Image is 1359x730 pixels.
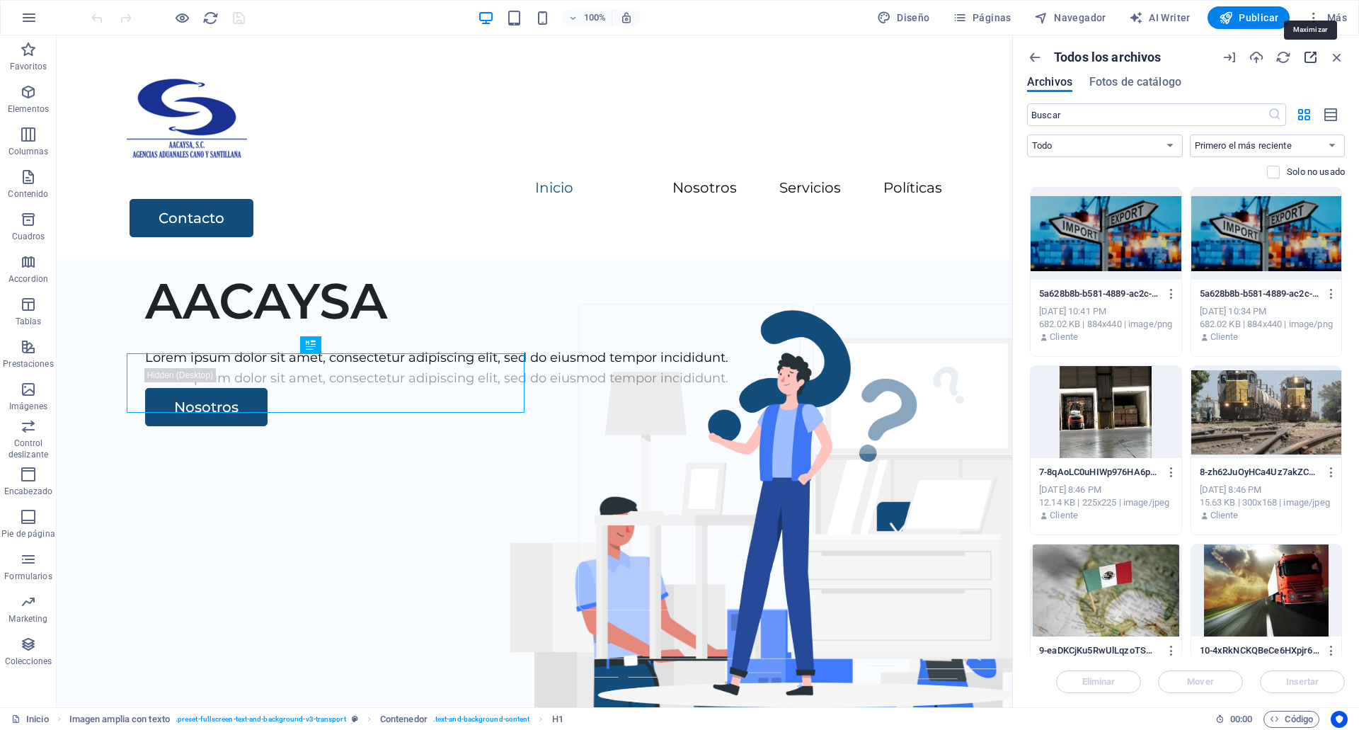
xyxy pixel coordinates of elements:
span: Fotos de catálogo [1089,74,1181,91]
p: Favoritos [10,61,47,72]
p: Encabezado [4,486,52,497]
p: Solo muestra los archivos que no están usándose en el sitio web. Los archivos añadidos durante es... [1287,166,1345,178]
p: 9-eaDKCjKu5RwUlLqzoTSwQA.jpeg [1039,644,1159,657]
span: 00 00 [1230,711,1252,728]
span: AI Writer [1129,11,1191,25]
p: Imágenes [9,401,47,412]
div: 12.14 KB | 225x225 | image/jpeg [1039,496,1173,509]
span: Más [1307,11,1347,25]
div: [DATE] 10:41 PM [1039,305,1173,318]
p: Pie de página [1,528,55,540]
div: [DATE] 10:34 PM [1200,305,1334,318]
button: Más [1301,6,1353,29]
nav: breadcrumb [69,711,563,728]
p: Contenido [8,188,48,200]
button: Navegador [1028,6,1112,29]
span: Publicar [1219,11,1279,25]
p: Cliente [1210,509,1239,522]
i: Volver a cargar [1275,50,1291,65]
span: . preset-fullscreen-text-and-background-v3-transport [176,711,346,728]
p: 5a628b8b-b581-4889-ac2c-edf9ef48bac4-4Erinjb4AJKP7r5urN9PiA.png [1200,287,1320,300]
span: Haz clic para seleccionar y doble clic para editar [380,711,428,728]
div: 682.02 KB | 884x440 | image/png [1200,318,1334,331]
input: Buscar [1027,103,1268,126]
p: Colecciones [5,656,52,667]
i: Cargar [1249,50,1264,65]
button: Publicar [1208,6,1290,29]
p: 8-zh62JuOyHCa4Uz7akZCQmw.jpeg [1200,466,1320,479]
p: 5a628b8b-b581-4889-ac2c-edf9ef48bac4-4Erinjb4AJKP7r5urN9PiA-vipPdky8YozLMDcJnrpeKQ.png [1039,287,1159,300]
h6: 100% [583,9,606,26]
div: 682.02 KB | 884x440 | image/png [1039,318,1173,331]
div: Diseño (Ctrl+Alt+Y) [871,6,936,29]
p: Tablas [16,316,42,327]
span: Haz clic para seleccionar y doble clic para editar [69,711,170,728]
p: Cliente [1210,331,1239,343]
button: 100% [562,9,612,26]
p: Cliente [1050,509,1078,522]
p: Cuadros [12,231,45,242]
span: . text-and-background-content [433,711,530,728]
span: Archivos [1027,74,1072,91]
i: Volver a cargar página [202,10,219,26]
p: Columnas [8,146,49,157]
span: : [1240,714,1242,724]
button: reload [202,9,219,26]
p: Accordion [8,273,48,285]
i: Cerrar [1329,50,1345,65]
p: Prestaciones [3,358,53,370]
button: Haz clic para salir del modo de previsualización y seguir editando [173,9,190,26]
div: [DATE] 8:46 PM [1039,484,1173,496]
span: Navegador [1034,11,1106,25]
button: AI Writer [1123,6,1196,29]
button: Código [1263,711,1319,728]
div: 15.63 KB | 300x168 | image/jpeg [1200,496,1334,509]
button: Páginas [947,6,1017,29]
p: Elementos [8,103,49,115]
span: Código [1270,711,1313,728]
p: Cliente [1050,331,1078,343]
button: Usercentrics [1331,711,1348,728]
p: 7-8qAoLC0uHIWp976HA6pvng.jpeg [1039,466,1159,479]
a: Haz clic para cancelar la selección y doble clic para abrir páginas [11,711,49,728]
span: Páginas [953,11,1011,25]
div: [DATE] 8:46 PM [1200,484,1334,496]
i: Al redimensionar, ajustar el nivel de zoom automáticamente para ajustarse al dispositivo elegido. [620,11,633,24]
p: Formularios [4,571,52,582]
i: Mostrar todas las carpetas [1027,50,1043,65]
span: Haz clic para seleccionar y doble clic para editar [552,711,563,728]
button: Diseño [871,6,936,29]
i: Este elemento es un preajuste personalizable [352,715,358,723]
span: Diseño [877,11,930,25]
p: Marketing [8,613,47,625]
p: Todos los archivos [1054,50,1162,65]
h6: Tiempo de la sesión [1215,711,1253,728]
p: 10-4xRkNCKQBeCe6HXpjr6bTw.jpeg [1200,644,1320,657]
